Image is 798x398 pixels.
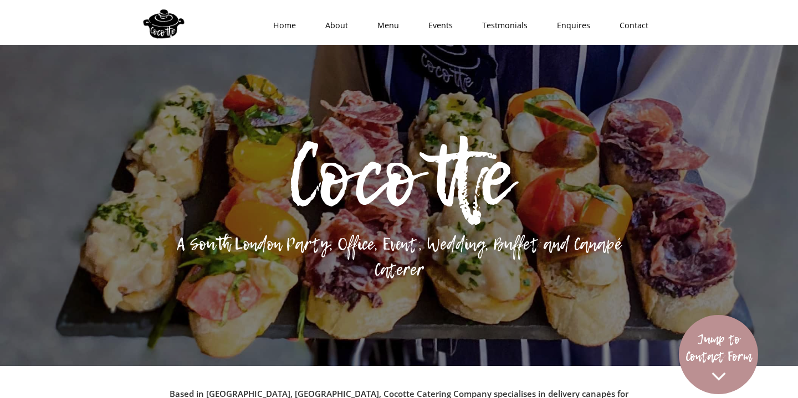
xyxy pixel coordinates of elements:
a: Events [410,9,464,42]
a: Enquires [539,9,601,42]
a: About [307,9,359,42]
a: Contact [601,9,659,42]
a: Home [255,9,307,42]
a: Menu [359,9,410,42]
a: Testmonials [464,9,539,42]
